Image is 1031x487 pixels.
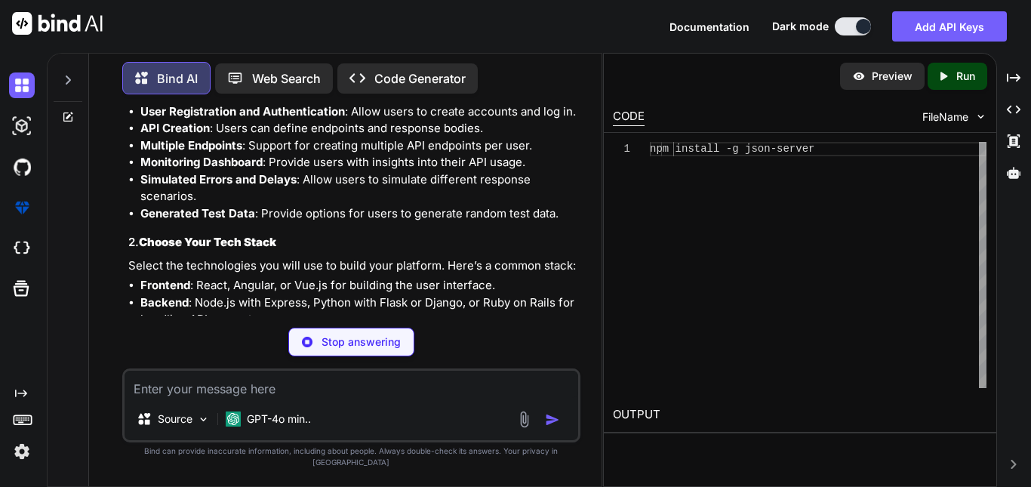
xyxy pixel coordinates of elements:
img: GPT-4o mini [226,411,241,427]
img: preview [852,69,866,83]
div: CODE [613,108,645,126]
strong: Frontend [140,278,190,292]
strong: API Creation [140,121,210,135]
span: FileName [922,109,968,125]
p: Bind AI [157,69,198,88]
li: : Allow users to simulate different response scenarios. [140,171,577,205]
button: Add API Keys [892,11,1007,42]
strong: Generated Test Data [140,206,255,220]
span: Documentation [669,20,749,33]
strong: Simulated Errors and Delays [140,172,297,186]
img: chevron down [974,110,987,123]
img: Pick Models [197,413,210,426]
li: : Provide users with insights into their API usage. [140,154,577,171]
p: Bind can provide inaccurate information, including about people. Always double-check its answers.... [122,445,580,468]
span: npm install -g json-server [650,143,814,155]
strong: Backend [140,295,189,310]
img: darkAi-studio [9,113,35,139]
li: : Node.js with Express, Python with Flask or Django, or Ruby on Rails for handling API requests. [140,294,577,328]
p: Web Search [252,69,321,88]
img: attachment [515,411,533,428]
img: darkChat [9,72,35,98]
img: githubDark [9,154,35,180]
img: icon [545,412,560,427]
p: Select the technologies you will use to build your platform. Here’s a common stack: [128,257,577,275]
span: Dark mode [772,19,829,34]
strong: User Registration and Authentication [140,104,345,119]
li: : Allow users to create accounts and log in. [140,103,577,121]
button: Documentation [669,19,749,35]
p: Source [158,411,192,427]
img: cloudideIcon [9,236,35,261]
p: GPT-4o min.. [247,411,311,427]
strong: Multiple Endpoints [140,138,242,153]
li: : Provide options for users to generate random test data. [140,205,577,223]
p: Preview [872,69,913,84]
img: Bind AI [12,12,103,35]
strong: Choose Your Tech Stack [139,235,276,249]
img: settings [9,439,35,464]
strong: Monitoring Dashboard [140,155,263,169]
h2: OUTPUT [604,397,996,433]
p: Run [956,69,975,84]
li: : React, Angular, or Vue.js for building the user interface. [140,277,577,294]
li: : Support for creating multiple API endpoints per user. [140,137,577,155]
li: : Users can define endpoints and response bodies. [140,120,577,137]
p: Stop answering [322,334,401,350]
div: 1 [613,142,630,156]
p: Code Generator [374,69,466,88]
img: premium [9,195,35,220]
h3: 2. [128,234,577,251]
